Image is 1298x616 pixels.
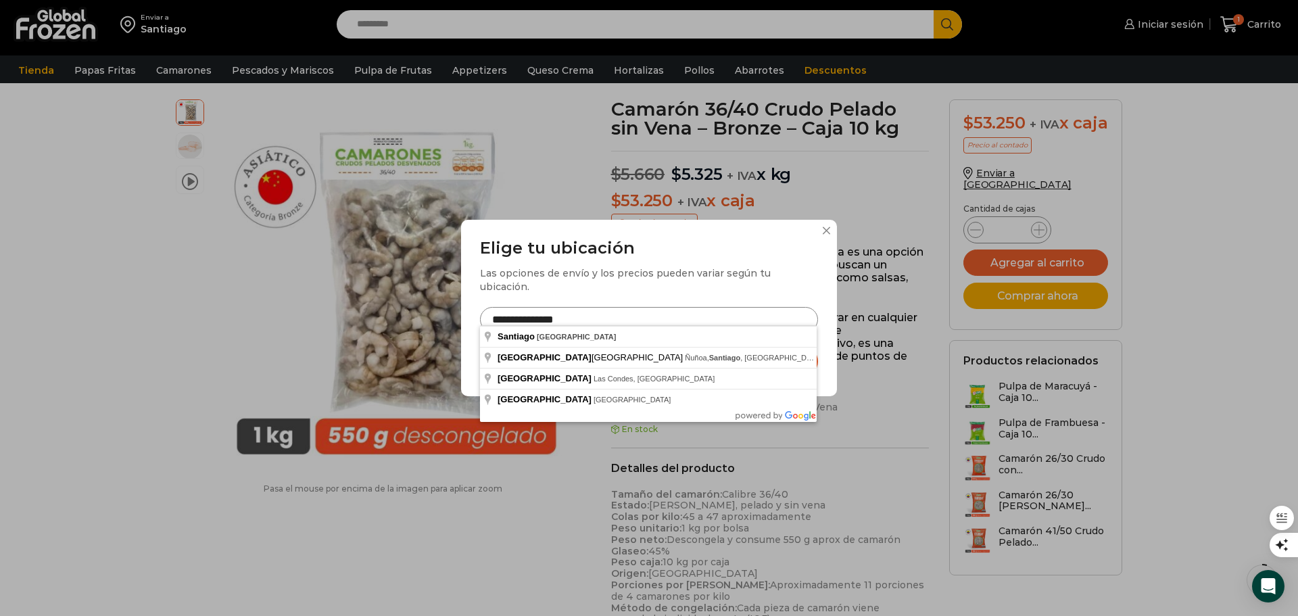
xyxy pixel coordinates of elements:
span: Las Condes, [GEOGRAPHIC_DATA] [594,375,715,383]
span: [GEOGRAPHIC_DATA] [537,333,617,341]
div: Open Intercom Messenger [1252,570,1284,602]
span: Santiago [498,331,535,341]
span: [GEOGRAPHIC_DATA] [498,373,592,383]
span: [GEOGRAPHIC_DATA] [594,396,671,404]
span: Santiago [709,354,740,362]
h3: Elige tu ubicación [480,239,818,258]
span: Ñuñoa, , [GEOGRAPHIC_DATA] [685,354,822,362]
span: [GEOGRAPHIC_DATA] [498,394,592,404]
span: [GEOGRAPHIC_DATA] [498,352,685,362]
div: Las opciones de envío y los precios pueden variar según tu ubicación. [480,266,818,293]
span: [GEOGRAPHIC_DATA] [498,352,592,362]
